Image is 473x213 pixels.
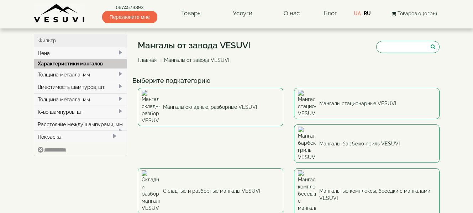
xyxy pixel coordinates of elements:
[294,88,440,119] a: Мангалы стационарные VESUVI Мангалы стационарные VESUVI
[34,118,127,131] div: Расстояние между шампурами, мм
[138,41,251,50] h1: Мангалы от завода VESUVI
[138,88,283,126] a: Мангалы складные, разборные VESUVI Мангалы складные, разборные VESUVI
[34,59,127,68] div: Характеристики мангалов
[324,10,337,17] a: Блог
[102,11,157,23] span: Перезвоните мне
[142,170,159,212] img: Складные и разборные мангалы VESUVI
[34,131,127,143] div: Покраска
[277,5,307,22] a: О нас
[34,93,127,106] div: Толщина металла, мм
[34,68,127,81] div: Толщина металла, мм
[34,4,85,23] img: Завод VESUVI
[34,106,127,118] div: К-во шампуров, шт
[138,57,157,63] a: Главная
[298,127,316,161] img: Мангалы-барбекю-гриль VESUVI
[34,34,127,47] div: Фильтр
[389,10,439,17] button: Товаров 0 (0грн)
[398,11,437,16] span: Товаров 0 (0грн)
[364,11,371,16] a: RU
[102,4,157,11] a: 0674573393
[354,11,361,16] a: UA
[298,90,316,117] img: Мангалы стационарные VESUVI
[34,81,127,93] div: Вместимость шампуров, шт.
[174,5,209,22] a: Товары
[142,90,159,124] img: Мангалы складные, разборные VESUVI
[158,57,229,64] li: Мангалы от завода VESUVI
[34,47,127,59] div: Цена
[294,124,440,163] a: Мангалы-барбекю-гриль VESUVI Мангалы-барбекю-гриль VESUVI
[226,5,259,22] a: Услуги
[132,77,445,84] h4: Выберите подкатегорию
